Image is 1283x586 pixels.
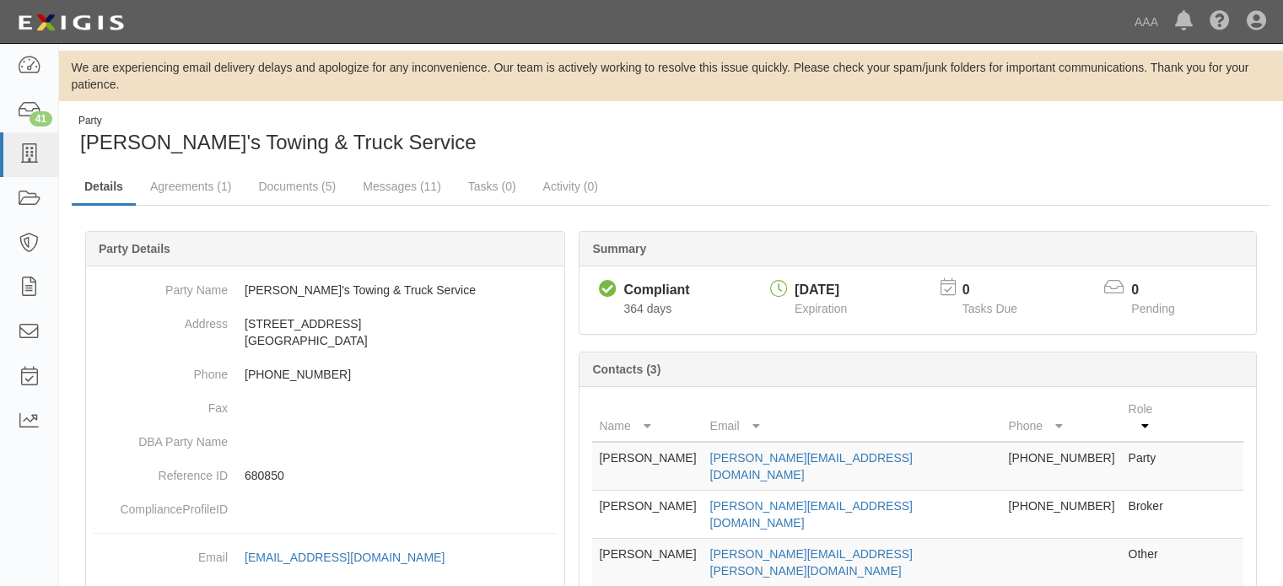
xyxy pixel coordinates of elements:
td: [PERSON_NAME] [592,442,703,491]
dd: [PERSON_NAME]'s Towing & Truck Service [93,273,558,307]
dt: DBA Party Name [93,425,228,450]
td: [PHONE_NUMBER] [1002,491,1122,539]
p: 0 [1131,281,1195,300]
a: [PERSON_NAME][EMAIL_ADDRESS][DOMAIN_NAME] [710,499,913,530]
a: [EMAIL_ADDRESS][DOMAIN_NAME] [245,551,463,564]
span: Pending [1131,302,1174,315]
th: Email [703,394,1002,442]
a: Tasks (0) [456,169,529,203]
td: Broker [1122,491,1176,539]
span: Since 08/21/2024 [623,302,671,315]
dt: ComplianceProfileID [93,492,228,518]
td: [PERSON_NAME] [592,491,703,539]
b: Summary [592,242,646,255]
a: AAA [1126,5,1167,39]
div: Compliant [623,281,689,300]
div: [EMAIL_ADDRESS][DOMAIN_NAME] [245,549,445,566]
a: Activity (0) [531,169,611,203]
dd: [PHONE_NUMBER] [93,358,558,391]
dt: Reference ID [93,459,228,484]
th: Role [1122,394,1176,442]
td: [PHONE_NUMBER] [1002,442,1122,491]
dt: Fax [93,391,228,417]
dd: [STREET_ADDRESS] [GEOGRAPHIC_DATA] [93,307,558,358]
a: Documents (5) [245,169,348,203]
a: Agreements (1) [137,169,244,203]
th: Name [592,394,703,442]
p: 0 [962,281,1038,300]
i: Compliant [599,281,617,298]
div: Ken's Towing & Truck Service [72,114,659,157]
a: [PERSON_NAME][EMAIL_ADDRESS][DOMAIN_NAME] [710,451,913,481]
img: logo-5460c22ac91f19d4615b14bd174203de0afe785f0fc80cf4dbbc73dc1793850b.png [13,8,129,38]
div: Party [78,114,477,128]
dt: Phone [93,358,228,383]
span: Tasks Due [962,302,1017,315]
span: [PERSON_NAME]'s Towing & Truck Service [80,131,477,153]
a: Details [72,169,136,206]
span: Expiration [795,302,847,315]
a: [PERSON_NAME][EMAIL_ADDRESS][PERSON_NAME][DOMAIN_NAME] [710,547,913,578]
p: 680850 [245,467,558,484]
a: Messages (11) [350,169,454,203]
td: Party [1122,442,1176,491]
dt: Party Name [93,273,228,298]
b: Party Details [99,242,170,255]
dt: Email [93,540,228,566]
i: Help Center - Complianz [1210,12,1230,32]
div: 41 [30,111,52,126]
div: [DATE] [795,281,847,300]
th: Phone [1002,394,1122,442]
b: Contacts (3) [592,363,660,376]
dt: Address [93,307,228,332]
div: We are experiencing email delivery delays and apologize for any inconvenience. Our team is active... [59,59,1283,93]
